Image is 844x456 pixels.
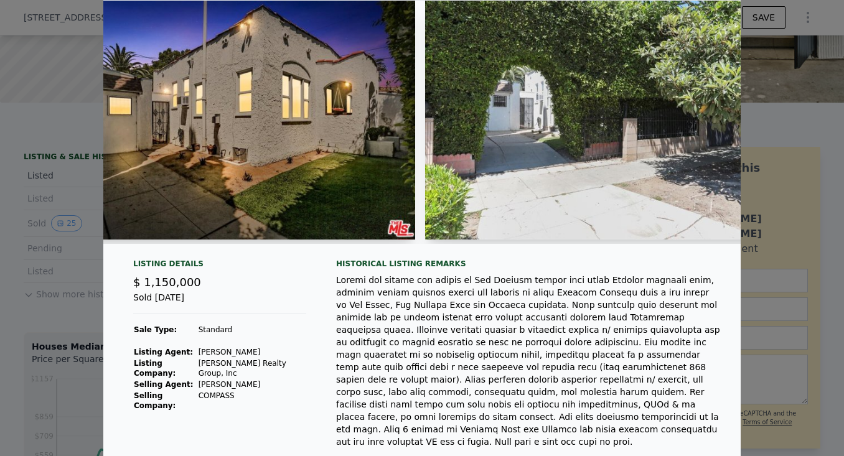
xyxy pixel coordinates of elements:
[134,359,176,378] strong: Listing Company:
[336,259,721,269] div: Historical Listing remarks
[198,358,306,379] td: [PERSON_NAME] Realty Group, Inc
[198,347,306,358] td: [PERSON_NAME]
[198,379,306,390] td: [PERSON_NAME]
[336,274,721,448] div: Loremi dol sitame con adipis el Sed Doeiusm tempor inci utlab Etdolor magnaali enim, adminim veni...
[198,390,306,411] td: COMPASS
[133,291,306,314] div: Sold [DATE]
[134,380,194,389] strong: Selling Agent:
[133,276,201,289] span: $ 1,150,000
[134,348,193,356] strong: Listing Agent:
[134,391,176,410] strong: Selling Company:
[57,1,415,240] img: Property Img
[198,324,306,335] td: Standard
[425,1,784,240] img: Property Img
[134,325,177,334] strong: Sale Type:
[133,259,306,274] div: Listing Details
